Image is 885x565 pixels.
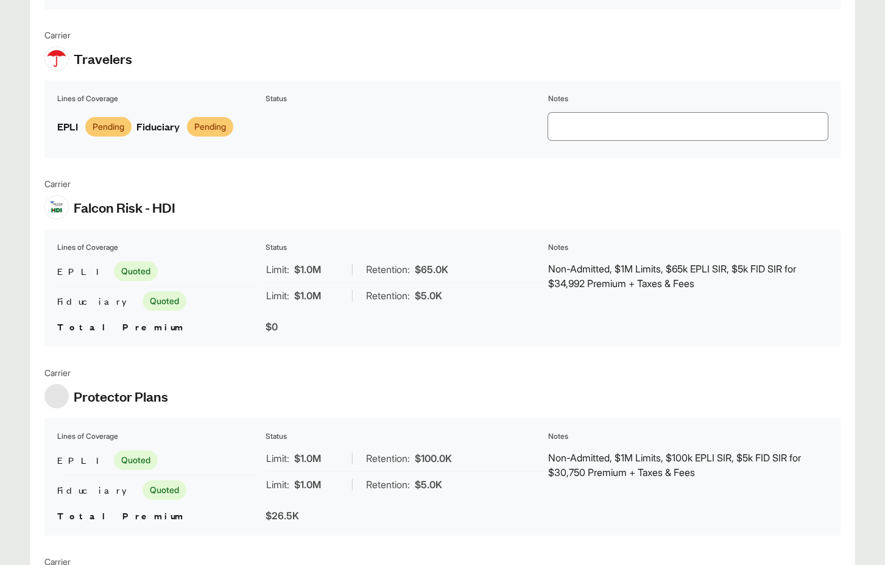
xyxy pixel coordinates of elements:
span: $1.0M [294,451,321,466]
span: Retention: [366,288,410,303]
span: | [351,263,354,275]
img: Falcon Risk - HDI [45,200,68,215]
span: $0 [266,321,278,333]
th: Status [265,93,546,105]
span: EPLI [57,118,78,135]
span: Protector Plans [74,387,168,405]
th: Lines of Coverage [57,93,263,105]
span: EPLI [57,264,109,279]
span: Limit: [266,477,289,492]
span: Limit: [266,288,289,303]
span: Fiduciary [57,483,138,497]
span: | [351,478,354,491]
span: | [351,290,354,302]
span: Retention: [366,477,410,492]
p: Non-Admitted, $1M Limits, $100k EPLI SIR, $5k FID SIR for $30,750 Premium + Taxes & Fees [548,450,828,480]
th: Notes [548,430,828,442]
span: $1.0M [294,262,321,277]
span: $100.0K [415,451,452,466]
span: Retention: [366,451,410,466]
img: Travelers [45,47,68,70]
p: Non-Admitted, $1M Limits, $65k EPLI SIR, $5k FID SIR for $34,992 Premium + Taxes & Fees [548,261,828,291]
span: Total Premium [57,509,185,522]
th: Status [265,241,546,254]
span: Pending [187,117,233,137]
span: $1.0M [294,477,321,492]
span: Fiduciary [136,118,180,135]
span: $5.0K [415,477,442,492]
span: Limit: [266,262,289,277]
span: Limit: [266,451,289,466]
span: Total Premium [57,320,185,333]
span: Pending [85,117,132,137]
span: Quoted [114,450,158,470]
span: Falcon Risk - HDI [74,198,175,216]
span: Carrier [44,366,168,379]
span: $1.0M [294,288,321,303]
th: Notes [548,93,828,105]
span: Quoted [143,480,186,500]
span: EPLI [57,453,109,467]
th: Lines of Coverage [57,241,263,254]
span: Quoted [114,261,158,281]
th: Status [265,430,546,442]
span: Carrier [44,29,132,41]
span: Carrier [44,177,175,190]
th: Notes [548,241,828,254]
span: $26.5K [266,510,299,522]
span: $65.0K [415,262,448,277]
span: Retention: [366,262,410,277]
span: Quoted [143,291,186,311]
span: Fiduciary [57,294,138,308]
span: Travelers [74,49,132,68]
span: $5.0K [415,288,442,303]
span: | [351,452,354,464]
th: Lines of Coverage [57,430,263,442]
